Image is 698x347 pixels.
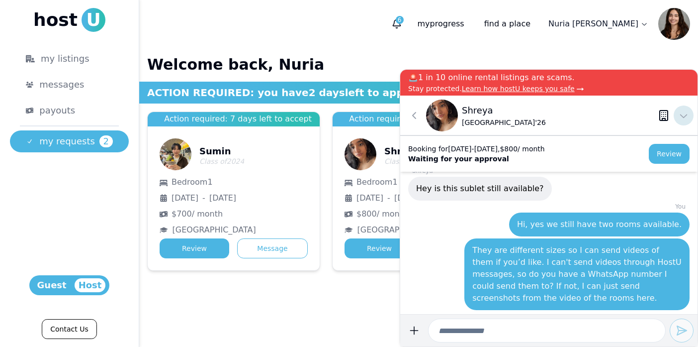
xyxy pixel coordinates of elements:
span: [DATE] [172,192,198,204]
a: messages [10,74,129,96]
span: my requests [39,134,95,148]
a: hostU [33,8,105,32]
p: - [160,192,256,204]
span: my [418,19,430,28]
span: Guest [33,278,71,292]
button: Message [237,238,308,258]
p: Nuria [PERSON_NAME] [548,18,638,30]
a: find a place [476,14,538,34]
a: Nuria [PERSON_NAME] [542,14,654,34]
img: Shreya Srinivasan avatar [426,100,458,131]
p: [GEOGRAPHIC_DATA] ' 26 [462,117,546,127]
p: Hi, yes we still have two rooms available. [517,219,682,231]
span: host [33,10,78,30]
h1: Welcome back, Nuria [139,56,698,74]
span: [DATE] [474,145,498,153]
button: Review [649,144,690,164]
p: They are different sizes so I can send videos of them if you’d like. I can't send videos through ... [472,244,682,304]
span: [DATE] [448,145,471,153]
button: 6 [388,15,406,33]
p: - [345,192,441,204]
div: my listings [26,52,113,66]
a: payouts [10,100,129,121]
p: progress [410,14,472,34]
a: Contact Us [42,319,96,339]
p: 🚨1 in 10 online rental listings are scams. [408,72,690,84]
span: 2 [99,135,113,147]
div: ACTION REQUIRED: you have 2 days left to approve [139,82,698,104]
span: Learn how hostU keeps you safe [462,85,575,93]
p: Sumin [199,144,244,158]
span: Host [75,278,106,292]
button: Review [160,238,229,258]
img: Sumin Liu avatar [160,138,191,170]
a: my listings [10,48,129,70]
p: You [408,203,690,211]
img: Shreya Srinivasan avatar [345,138,376,170]
span: [DATE] [209,192,236,204]
span: 6 [396,16,404,24]
button: Review [345,238,414,258]
p: Shreya [462,104,546,117]
span: U [82,8,105,32]
p: Waiting for your approval [408,154,545,164]
p: Class of 2026 [384,158,429,164]
div: [GEOGRAPHIC_DATA] [173,224,256,236]
span: messages [39,78,84,92]
p: Class of 2024 [199,158,244,164]
span: [DATE] [394,192,421,204]
span: payouts [39,104,75,117]
div: Action required: 7 days left to accept [148,112,320,126]
p: Bedroom 1 [172,176,213,188]
span: [DATE] [356,192,383,204]
p: Hey is this sublet still available? [416,183,544,195]
p: Stay protected. [408,84,690,94]
a: my requests2 [10,130,129,152]
div: [GEOGRAPHIC_DATA] [357,224,441,236]
p: $ 700 / month [160,208,256,220]
p: Booking for - , $ 800 / month [408,144,545,154]
p: Bedroom 1 [356,176,398,188]
p: $ 800 / month [345,208,441,220]
img: Nuria Rodriguez avatar [658,8,690,40]
p: Shreya [384,144,429,158]
div: Action required: 2 days left to accept [333,112,505,126]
